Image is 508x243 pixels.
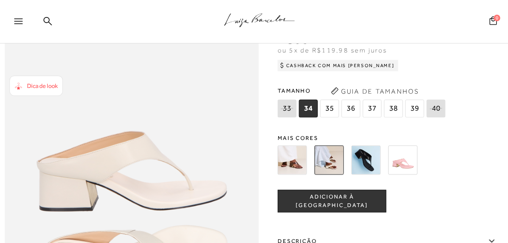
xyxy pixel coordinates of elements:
[342,100,360,118] span: 36
[278,193,386,209] span: ADICIONAR À [GEOGRAPHIC_DATA]
[405,100,424,118] span: 39
[278,46,387,54] span: ou 5x de R$119,98 sem juros
[299,100,318,118] span: 34
[427,100,446,118] span: 40
[278,60,398,71] div: Cashback com Mais [PERSON_NAME]
[351,146,381,175] img: MULE COM TIRA ENTRE OS DEDOS EM COURO PRETO
[363,100,382,118] span: 37
[278,84,448,98] span: Tamanho
[328,84,422,99] button: Guia de Tamanhos
[278,100,297,118] span: 33
[388,146,418,175] img: MULE COM TIRA ENTRE OS DEDOS EM COURO ROSA GLACÊ
[278,135,503,141] span: Mais cores
[27,82,58,89] span: Dica de look
[494,15,500,21] span: 0
[487,16,500,28] button: 0
[278,146,307,175] img: MULE COM TIRA ENTRE OS DEDOS EM COURO CAFÉ
[278,190,386,213] button: ADICIONAR À [GEOGRAPHIC_DATA]
[315,146,344,175] img: MULE COM TIRA ENTRE OS DEDOS EM COURO OFF-WHITE
[320,100,339,118] span: 35
[384,100,403,118] span: 38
